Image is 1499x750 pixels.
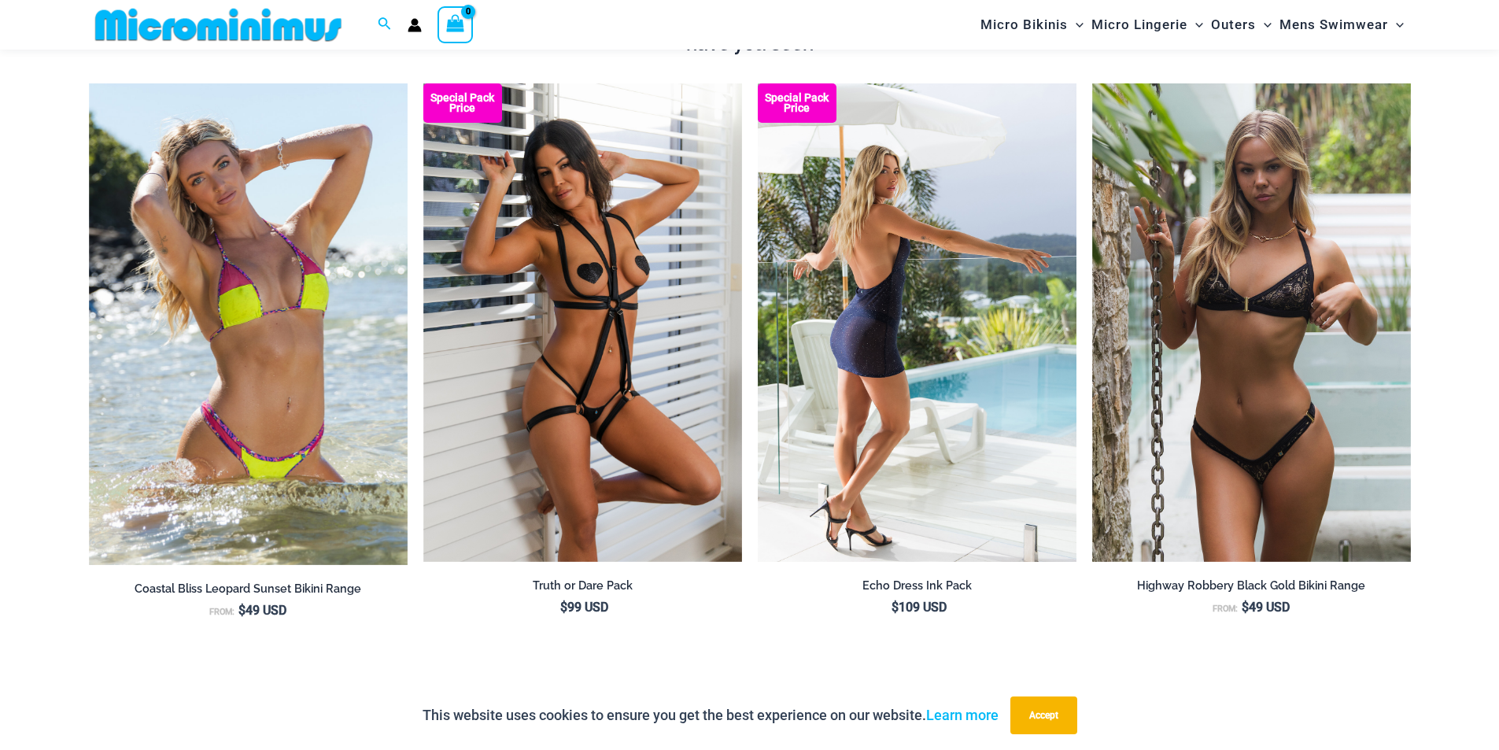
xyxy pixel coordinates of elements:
span: From: [1213,604,1238,614]
a: Micro BikinisMenu ToggleMenu Toggle [977,5,1087,45]
span: $ [238,603,246,618]
a: OutersMenu ToggleMenu Toggle [1207,5,1276,45]
span: Menu Toggle [1388,5,1404,45]
a: Highway Robbery Black Gold 359 Clip Top 439 Clip Bottom 01v2Highway Robbery Black Gold 359 Clip T... [1092,83,1411,562]
a: Echo Dress Ink Pack [758,578,1076,599]
a: Mens SwimwearMenu ToggleMenu Toggle [1276,5,1408,45]
button: Accept [1010,696,1077,734]
img: Highway Robbery Black Gold 359 Clip Top 439 Clip Bottom 01v2 [1092,83,1411,562]
a: Truth or Dare Pack [423,578,742,599]
span: Mens Swimwear [1279,5,1388,45]
bdi: 49 USD [238,603,286,618]
h2: Coastal Bliss Leopard Sunset Bikini Range [89,582,408,597]
span: Menu Toggle [1256,5,1272,45]
span: Menu Toggle [1187,5,1203,45]
img: Echo Ink 5671 Dress 682 Thong 08 [758,83,1076,562]
img: Coastal Bliss Leopard Sunset 3171 Tri Top 4371 Thong Bikini 06 [89,83,408,565]
span: Menu Toggle [1068,5,1084,45]
nav: Site Navigation [974,2,1411,47]
b: Special Pack Price [423,93,502,113]
img: MM SHOP LOGO FLAT [89,7,348,42]
span: $ [892,600,899,615]
span: $ [1242,600,1249,615]
a: View Shopping Cart, empty [438,6,474,42]
span: From: [209,607,234,617]
a: Account icon link [408,18,422,32]
bdi: 99 USD [560,600,608,615]
span: Micro Bikinis [980,5,1068,45]
bdi: 109 USD [892,600,947,615]
a: Search icon link [378,15,392,35]
h2: Truth or Dare Pack [423,578,742,593]
span: Outers [1211,5,1256,45]
a: Highway Robbery Black Gold Bikini Range [1092,578,1411,599]
h2: Echo Dress Ink Pack [758,578,1076,593]
a: Echo Ink 5671 Dress 682 Thong 07 Echo Ink 5671 Dress 682 Thong 08Echo Ink 5671 Dress 682 Thong 08 [758,83,1076,562]
a: Coastal Bliss Leopard Sunset 3171 Tri Top 4371 Thong Bikini 06Coastal Bliss Leopard Sunset 3171 T... [89,83,408,565]
a: Micro LingerieMenu ToggleMenu Toggle [1087,5,1207,45]
span: $ [560,600,567,615]
span: Micro Lingerie [1091,5,1187,45]
a: Coastal Bliss Leopard Sunset Bikini Range [89,582,408,602]
img: Truth or Dare Black 1905 Bodysuit 611 Micro 07 [423,83,742,562]
a: Learn more [926,707,999,723]
p: This website uses cookies to ensure you get the best experience on our website. [423,704,999,727]
a: Truth or Dare Black 1905 Bodysuit 611 Micro 07 Truth or Dare Black 1905 Bodysuit 611 Micro 06Trut... [423,83,742,562]
b: Special Pack Price [758,93,836,113]
bdi: 49 USD [1242,600,1290,615]
h2: Highway Robbery Black Gold Bikini Range [1092,578,1411,593]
